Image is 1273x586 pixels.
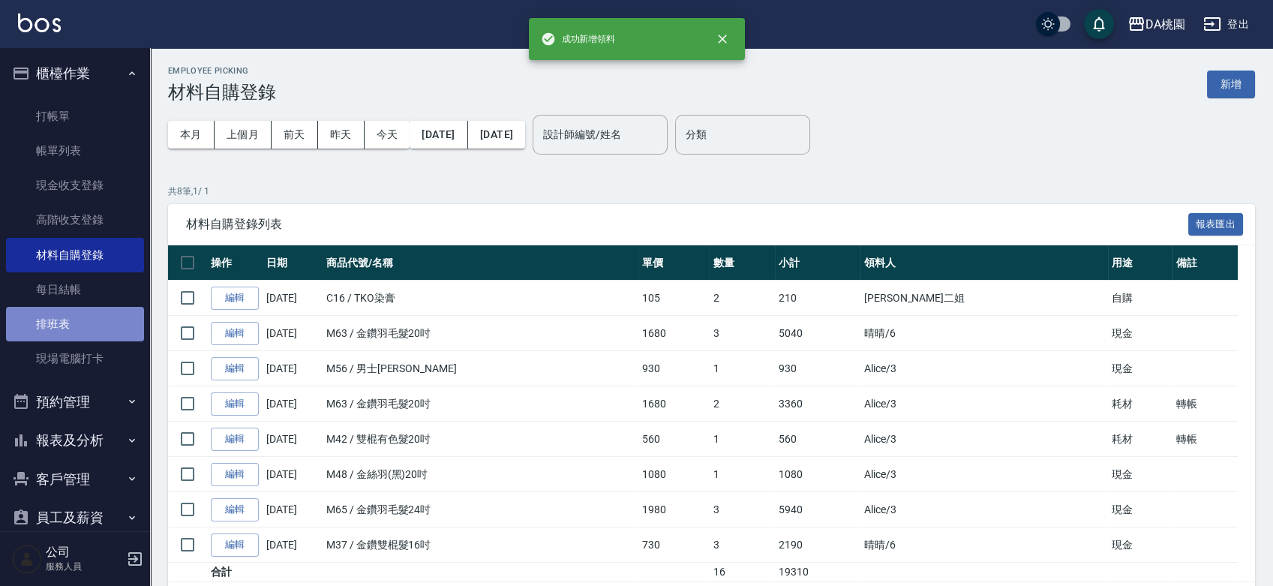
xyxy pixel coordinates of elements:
[468,121,525,149] button: [DATE]
[1108,316,1173,351] td: 現金
[1108,351,1173,386] td: 現金
[860,281,1108,316] td: [PERSON_NAME]二姐
[211,392,259,416] a: 編輯
[860,527,1108,563] td: 晴晴 /6
[323,316,638,351] td: M63 / 金鑽羽毛髮20吋
[638,527,710,563] td: 730
[1121,9,1191,40] button: DA桃園
[710,527,775,563] td: 3
[263,492,323,527] td: [DATE]
[46,560,122,573] p: 服務人員
[263,351,323,386] td: [DATE]
[775,316,860,351] td: 5040
[6,99,144,134] a: 打帳單
[6,168,144,203] a: 現金收支登錄
[710,457,775,492] td: 1
[860,316,1108,351] td: 晴晴 /6
[211,428,259,451] a: 編輯
[1145,15,1185,34] div: DA桃園
[1108,492,1173,527] td: 現金
[1108,422,1173,457] td: 耗材
[860,422,1108,457] td: Alice /3
[6,272,144,307] a: 每日結帳
[168,121,215,149] button: 本月
[6,307,144,341] a: 排班表
[323,281,638,316] td: C16 / TKO染膏
[186,217,1188,232] span: 材料自購登錄列表
[860,386,1108,422] td: Alice /3
[263,422,323,457] td: [DATE]
[272,121,318,149] button: 前天
[323,457,638,492] td: M48 / 金絲羽(黑)20吋
[638,492,710,527] td: 1980
[710,281,775,316] td: 2
[638,457,710,492] td: 1080
[6,238,144,272] a: 材料自購登錄
[1197,11,1255,38] button: 登出
[775,457,860,492] td: 1080
[6,203,144,237] a: 高階收支登錄
[710,351,775,386] td: 1
[323,422,638,457] td: M42 / 雙棍有色髮20吋
[860,245,1108,281] th: 領料人
[211,533,259,557] a: 編輯
[6,134,144,168] a: 帳單列表
[1188,216,1244,230] a: 報表匯出
[775,245,860,281] th: 小計
[775,281,860,316] td: 210
[6,460,144,499] button: 客戶管理
[207,563,263,582] td: 合計
[6,498,144,537] button: 員工及薪資
[263,386,323,422] td: [DATE]
[775,386,860,422] td: 3360
[18,14,61,32] img: Logo
[207,245,263,281] th: 操作
[6,341,144,376] a: 現場電腦打卡
[710,386,775,422] td: 2
[1172,245,1238,281] th: 備註
[1207,77,1255,91] a: 新增
[1108,457,1173,492] td: 現金
[775,492,860,527] td: 5940
[710,245,775,281] th: 數量
[860,492,1108,527] td: Alice /3
[215,121,272,149] button: 上個月
[860,351,1108,386] td: Alice /3
[168,185,1255,198] p: 共 8 筆, 1 / 1
[1084,9,1114,39] button: save
[710,316,775,351] td: 3
[323,245,638,281] th: 商品代號/名稱
[710,492,775,527] td: 3
[263,457,323,492] td: [DATE]
[211,287,259,310] a: 編輯
[775,527,860,563] td: 2190
[365,121,410,149] button: 今天
[775,351,860,386] td: 930
[6,383,144,422] button: 預約管理
[46,545,122,560] h5: 公司
[710,563,775,582] td: 16
[323,492,638,527] td: M65 / 金鑽羽毛髮24吋
[1108,386,1173,422] td: 耗材
[323,351,638,386] td: M56 / 男士[PERSON_NAME]
[1108,527,1173,563] td: 現金
[1108,281,1173,316] td: 自購
[318,121,365,149] button: 昨天
[638,245,710,281] th: 單價
[263,245,323,281] th: 日期
[211,322,259,345] a: 編輯
[775,563,860,582] td: 19310
[323,386,638,422] td: M63 / 金鑽羽毛髮20吋
[1172,386,1238,422] td: 轉帳
[1188,213,1244,236] button: 報表匯出
[775,422,860,457] td: 560
[263,316,323,351] td: [DATE]
[1207,71,1255,98] button: 新增
[168,82,276,103] h3: 材料自購登錄
[6,421,144,460] button: 報表及分析
[12,544,42,574] img: Person
[211,357,259,380] a: 編輯
[860,457,1108,492] td: Alice /3
[638,351,710,386] td: 930
[211,498,259,521] a: 編輯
